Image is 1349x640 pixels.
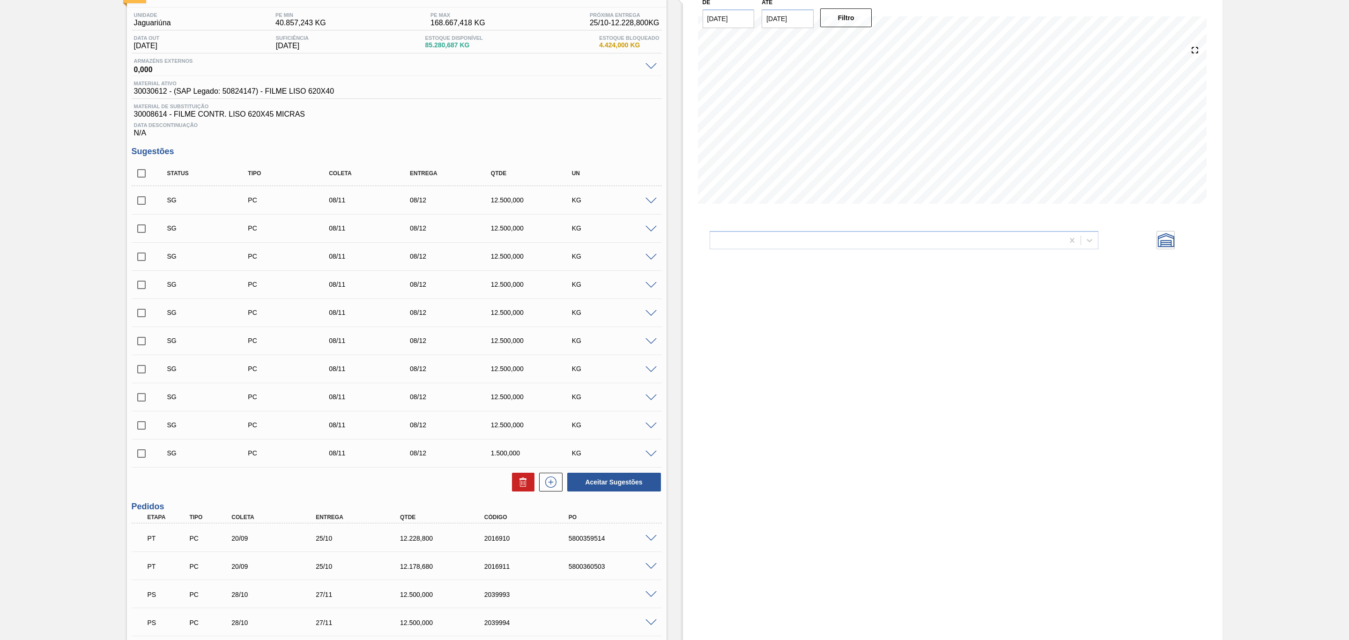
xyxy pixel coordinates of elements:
[229,514,326,521] div: Coleta
[245,393,338,401] div: Pedido de Compra
[566,563,663,570] div: 5800360503
[567,473,661,491] button: Aceitar Sugestões
[489,253,581,260] div: 12.500,000
[489,449,581,457] div: 1.500,000
[187,535,233,542] div: Pedido de Compra
[187,619,233,626] div: Pedido de Compra
[482,563,579,570] div: 2016911
[408,170,500,177] div: Entrega
[570,281,662,288] div: KG
[599,42,659,49] span: 4.424,000 KG
[165,337,258,344] div: Sugestão Criada
[599,35,659,41] span: Estoque Bloqueado
[408,281,500,288] div: 08/12/2025
[165,281,258,288] div: Sugestão Criada
[326,393,419,401] div: 08/11/2025
[134,81,334,86] span: Material ativo
[398,514,495,521] div: Qtde
[398,619,495,626] div: 12.500,000
[570,449,662,457] div: KG
[507,473,534,491] div: Excluir Sugestões
[482,514,579,521] div: Código
[570,253,662,260] div: KG
[489,337,581,344] div: 12.500,000
[229,535,326,542] div: 20/09/2025
[145,514,192,521] div: Etapa
[313,619,410,626] div: 27/11/2025
[570,365,662,372] div: KG
[148,619,189,626] p: PS
[326,449,419,457] div: 08/11/2025
[762,9,814,28] input: dd/mm/yyyy
[482,591,579,598] div: 2039993
[245,281,338,288] div: Pedido de Compra
[326,309,419,316] div: 08/11/2025
[408,449,500,457] div: 08/12/2025
[398,591,495,598] div: 12.500,000
[563,472,662,492] div: Aceitar Sugestões
[245,365,338,372] div: Pedido de Compra
[489,309,581,316] div: 12.500,000
[275,12,326,18] span: PE MIN
[408,365,500,372] div: 08/12/2025
[134,19,171,27] span: Jaguariúna
[229,619,326,626] div: 28/10/2025
[313,535,410,542] div: 25/10/2025
[229,591,326,598] div: 28/10/2025
[134,64,641,73] span: 0,000
[145,612,192,633] div: Aguardando PC SAP
[566,514,663,521] div: PO
[313,563,410,570] div: 25/10/2025
[245,196,338,204] div: Pedido de Compra
[408,224,500,232] div: 08/12/2025
[489,421,581,429] div: 12.500,000
[326,365,419,372] div: 08/11/2025
[570,393,662,401] div: KG
[148,591,189,598] p: PS
[134,58,641,64] span: Armazéns externos
[276,35,309,41] span: Suficiência
[326,421,419,429] div: 08/11/2025
[132,147,662,156] h3: Sugestões
[326,224,419,232] div: 08/11/2025
[408,253,500,260] div: 08/12/2025
[703,9,755,28] input: dd/mm/yyyy
[187,591,233,598] div: Pedido de Compra
[245,224,338,232] div: Pedido de Compra
[408,421,500,429] div: 08/12/2025
[145,556,192,577] div: Pedido em Trânsito
[276,42,309,50] span: [DATE]
[570,196,662,204] div: KG
[326,196,419,204] div: 08/11/2025
[489,224,581,232] div: 12.500,000
[408,309,500,316] div: 08/12/2025
[326,170,419,177] div: Coleta
[482,619,579,626] div: 2039994
[245,253,338,260] div: Pedido de Compra
[245,170,338,177] div: Tipo
[313,514,410,521] div: Entrega
[566,535,663,542] div: 5800359514
[165,449,258,457] div: Sugestão Criada
[134,104,660,109] span: Material de Substituição
[165,253,258,260] div: Sugestão Criada
[425,35,483,41] span: Estoque Disponível
[148,563,189,570] p: PT
[245,309,338,316] div: Pedido de Compra
[187,563,233,570] div: Pedido de Compra
[590,19,660,27] span: 25/10 - 12.228,800 KG
[187,514,233,521] div: Tipo
[326,253,419,260] div: 08/11/2025
[408,393,500,401] div: 08/12/2025
[229,563,326,570] div: 20/09/2025
[165,309,258,316] div: Sugestão Criada
[145,584,192,605] div: Aguardando PC SAP
[165,170,258,177] div: Status
[134,122,660,128] span: Data Descontinuação
[326,337,419,344] div: 08/11/2025
[134,42,160,50] span: [DATE]
[489,393,581,401] div: 12.500,000
[165,421,258,429] div: Sugestão Criada
[165,224,258,232] div: Sugestão Criada
[534,473,563,491] div: Nova sugestão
